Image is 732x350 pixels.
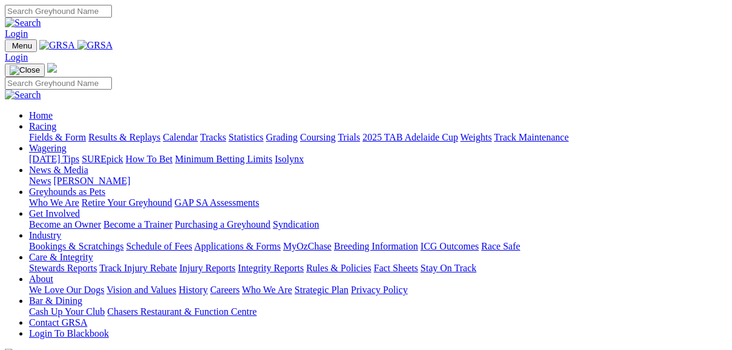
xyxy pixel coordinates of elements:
[273,219,319,229] a: Syndication
[5,90,41,101] img: Search
[420,241,479,251] a: ICG Outcomes
[29,252,93,262] a: Care & Integrity
[29,132,727,143] div: Racing
[29,219,727,230] div: Get Involved
[29,219,101,229] a: Become an Owner
[210,285,240,295] a: Careers
[300,132,336,142] a: Coursing
[29,121,56,131] a: Racing
[29,306,105,317] a: Cash Up Your Club
[5,77,112,90] input: Search
[12,41,32,50] span: Menu
[460,132,492,142] a: Weights
[179,263,235,273] a: Injury Reports
[194,241,281,251] a: Applications & Forms
[283,241,332,251] a: MyOzChase
[29,241,727,252] div: Industry
[5,39,37,52] button: Toggle navigation
[29,263,727,274] div: Care & Integrity
[306,263,371,273] a: Rules & Policies
[420,263,476,273] a: Stay On Track
[29,176,51,186] a: News
[29,154,727,165] div: Wagering
[10,65,40,75] img: Close
[29,132,86,142] a: Fields & Form
[29,285,104,295] a: We Love Our Dogs
[29,274,53,284] a: About
[29,285,727,296] div: About
[494,132,569,142] a: Track Maintenance
[5,28,28,39] a: Login
[99,263,177,273] a: Track Injury Rebate
[175,197,260,208] a: GAP SA Assessments
[29,197,727,208] div: Greyhounds as Pets
[351,285,408,295] a: Privacy Policy
[295,285,348,295] a: Strategic Plan
[29,197,79,208] a: Who We Are
[82,197,172,208] a: Retire Your Greyhound
[29,208,80,219] a: Get Involved
[29,165,88,175] a: News & Media
[88,132,160,142] a: Results & Replays
[47,63,57,73] img: logo-grsa-white.png
[175,154,272,164] a: Minimum Betting Limits
[82,154,123,164] a: SUREpick
[126,154,173,164] a: How To Bet
[175,219,270,229] a: Purchasing a Greyhound
[5,64,45,77] button: Toggle navigation
[39,40,75,51] img: GRSA
[266,132,298,142] a: Grading
[5,52,28,62] a: Login
[163,132,198,142] a: Calendar
[178,285,208,295] a: History
[242,285,292,295] a: Who We Are
[481,241,520,251] a: Race Safe
[106,285,176,295] a: Vision and Values
[29,296,82,306] a: Bar & Dining
[103,219,172,229] a: Become a Trainer
[5,18,41,28] img: Search
[29,263,97,273] a: Stewards Reports
[275,154,304,164] a: Isolynx
[29,241,123,251] a: Bookings & Scratchings
[53,176,130,186] a: [PERSON_NAME]
[29,230,61,240] a: Industry
[229,132,264,142] a: Statistics
[362,132,458,142] a: 2025 TAB Adelaide Cup
[374,263,418,273] a: Fact Sheets
[77,40,113,51] img: GRSA
[29,143,67,153] a: Wagering
[107,306,257,317] a: Chasers Restaurant & Function Centre
[29,154,79,164] a: [DATE] Tips
[29,306,727,317] div: Bar & Dining
[29,110,53,121] a: Home
[5,5,112,18] input: Search
[338,132,360,142] a: Trials
[334,241,418,251] a: Breeding Information
[29,187,105,197] a: Greyhounds as Pets
[29,317,87,328] a: Contact GRSA
[238,263,304,273] a: Integrity Reports
[29,176,727,187] div: News & Media
[126,241,192,251] a: Schedule of Fees
[200,132,226,142] a: Tracks
[29,328,109,338] a: Login To Blackbook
